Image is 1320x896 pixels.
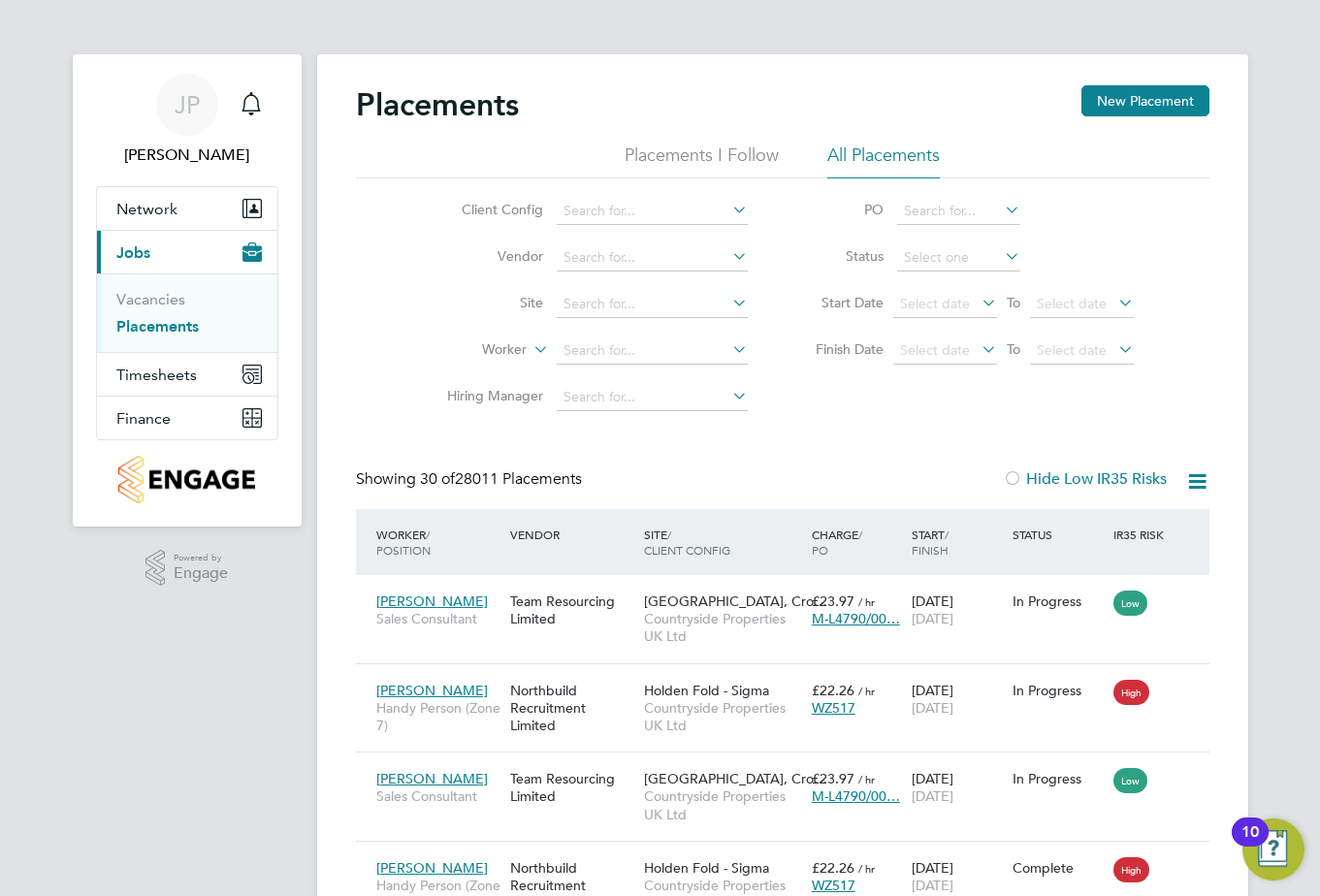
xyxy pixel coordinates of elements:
[625,144,779,178] li: Placements I Follow
[807,517,908,567] div: Charge
[96,74,278,167] a: JP[PERSON_NAME]
[858,772,875,786] span: / hr
[415,340,527,360] label: Worker
[116,409,171,428] span: Finance
[644,770,827,787] span: [GEOGRAPHIC_DATA], Cro…
[505,760,639,815] div: Team Resourcing Limited
[376,859,488,877] span: [PERSON_NAME]
[912,610,953,627] span: [DATE]
[1001,290,1026,315] span: To
[796,201,884,218] label: PO
[557,198,748,225] input: Search for...
[796,340,884,358] label: Finish Date
[376,770,488,787] span: [PERSON_NAME]
[907,760,1008,815] div: [DATE]
[1013,859,1104,877] div: Complete
[644,527,730,558] span: / Client Config
[371,671,1209,688] a: [PERSON_NAME]Handy Person (Zone 7)Northbuild Recruitment LimitedHolden Fold - SigmaCountryside Pr...
[812,859,854,877] span: £22.26
[96,456,278,503] a: Go to home page
[174,550,228,566] span: Powered by
[97,397,277,439] button: Finance
[1113,591,1147,616] span: Low
[73,54,302,527] nav: Main navigation
[639,517,807,567] div: Site
[557,291,748,318] input: Search for...
[145,550,228,587] a: Powered byEngage
[644,787,802,822] span: Countryside Properties UK Ltd
[812,699,855,717] span: WZ517
[1013,682,1104,699] div: In Progress
[1008,517,1109,552] div: Status
[116,317,199,336] a: Placements
[432,294,543,311] label: Site
[371,517,505,567] div: Worker
[827,144,940,178] li: All Placements
[356,85,519,124] h2: Placements
[118,456,255,503] img: countryside-properties-logo-retina.png
[644,610,802,645] span: Countryside Properties UK Ltd
[897,244,1020,272] input: Select one
[1001,336,1026,362] span: To
[376,610,500,627] span: Sales Consultant
[97,231,277,273] button: Jobs
[376,527,431,558] span: / Position
[812,877,855,894] span: WZ517
[356,469,586,490] div: Showing
[812,610,900,627] span: M-L4790/00…
[812,682,854,699] span: £22.26
[858,684,875,698] span: / hr
[907,517,1008,567] div: Start
[858,594,875,609] span: / hr
[1109,517,1175,552] div: IR35 Risk
[557,384,748,411] input: Search for...
[644,592,827,610] span: [GEOGRAPHIC_DATA], Cro…
[116,290,185,308] a: Vacancies
[900,341,970,359] span: Select date
[505,672,639,745] div: Northbuild Recruitment Limited
[557,337,748,365] input: Search for...
[97,353,277,396] button: Timesheets
[1081,85,1209,116] button: New Placement
[116,243,150,262] span: Jobs
[1013,770,1104,787] div: In Progress
[912,787,953,805] span: [DATE]
[1242,818,1304,880] button: Open Resource Center, 10 new notifications
[371,582,1209,598] a: [PERSON_NAME]Sales ConsultantTeam Resourcing Limited[GEOGRAPHIC_DATA], Cro…Countryside Properties...
[897,198,1020,225] input: Search for...
[812,787,900,805] span: M-L4790/00…
[796,294,884,311] label: Start Date
[1113,768,1147,793] span: Low
[420,469,582,489] span: 28011 Placements
[907,583,1008,637] div: [DATE]
[420,469,455,489] span: 30 of
[644,682,769,699] span: Holden Fold - Sigma
[812,770,854,787] span: £23.97
[432,387,543,404] label: Hiring Manager
[900,295,970,312] span: Select date
[858,861,875,876] span: / hr
[371,848,1209,865] a: [PERSON_NAME]Handy Person (Zone 7)Northbuild Recruitment LimitedHolden Fold - SigmaCountryside Pr...
[376,682,488,699] span: [PERSON_NAME]
[812,527,862,558] span: / PO
[116,200,177,218] span: Network
[432,201,543,218] label: Client Config
[644,859,769,877] span: Holden Fold - Sigma
[1037,341,1107,359] span: Select date
[1113,680,1149,705] span: High
[116,366,197,384] span: Timesheets
[376,592,488,610] span: [PERSON_NAME]
[912,699,953,717] span: [DATE]
[812,592,854,610] span: £23.97
[1241,832,1259,857] div: 10
[505,517,639,552] div: Vendor
[557,244,748,272] input: Search for...
[1003,469,1167,489] label: Hide Low IR35 Risks
[505,583,639,637] div: Team Resourcing Limited
[175,92,200,117] span: JP
[376,787,500,805] span: Sales Consultant
[1013,592,1104,610] div: In Progress
[96,144,278,167] span: Jason Page
[174,565,228,582] span: Engage
[97,187,277,230] button: Network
